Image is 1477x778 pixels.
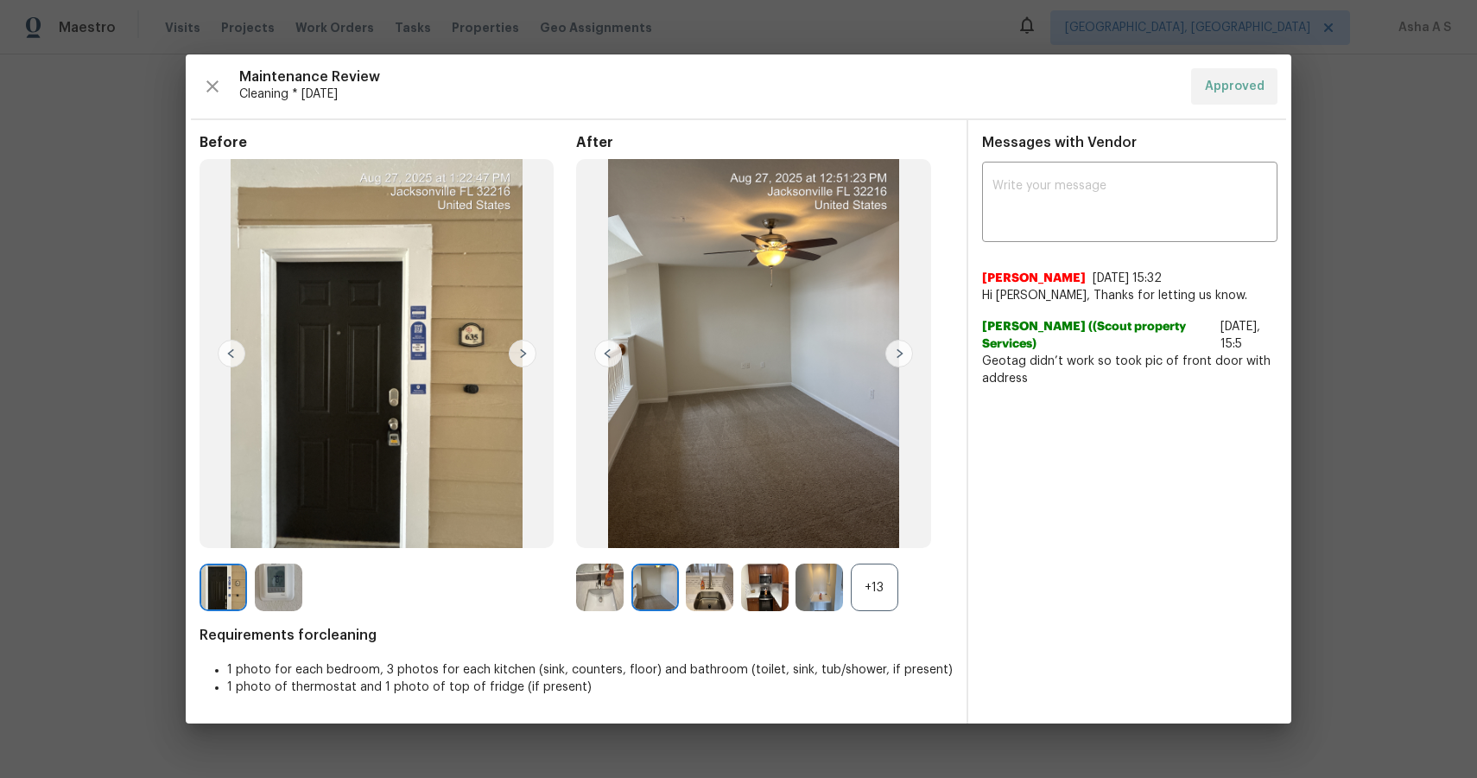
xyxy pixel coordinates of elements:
span: Maintenance Review [239,68,1177,86]
div: +13 [851,564,898,611]
span: [DATE], 15:5 [1220,321,1260,350]
span: After [576,134,953,151]
li: 1 photo for each bedroom, 3 photos for each kitchen (sink, counters, floor) and bathroom (toilet,... [227,661,953,679]
img: left-chevron-button-url [218,340,245,367]
span: Requirements for cleaning [200,627,953,644]
span: [PERSON_NAME] [982,270,1086,287]
li: 1 photo of thermostat and 1 photo of top of fridge (if present) [227,679,953,696]
span: Hi [PERSON_NAME], Thanks for letting us know. [982,287,1277,304]
span: Cleaning * [DATE] [239,86,1177,103]
img: right-chevron-button-url [885,340,913,367]
span: Messages with Vendor [982,136,1137,150]
span: Before [200,134,576,151]
span: Geotag didn’t work so took pic of front door with address [982,353,1277,387]
span: [DATE] 15:32 [1093,272,1162,284]
img: right-chevron-button-url [509,340,536,367]
img: left-chevron-button-url [594,340,622,367]
span: [PERSON_NAME] ((Scout property Services) [982,318,1213,353]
